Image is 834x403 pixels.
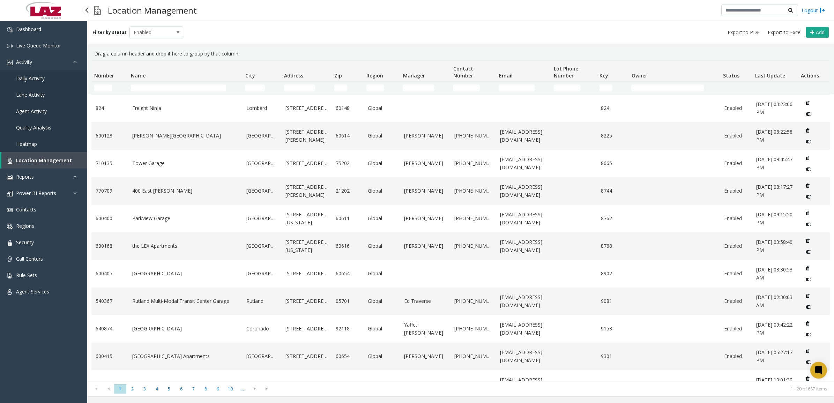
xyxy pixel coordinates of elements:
[496,82,551,94] td: Email Filter
[16,190,56,196] span: Power BI Reports
[454,380,492,388] a: [PHONE_NUMBER]
[96,187,124,195] a: 770709
[94,72,114,79] span: Number
[132,352,238,360] a: [GEOGRAPHIC_DATA] Apartments
[246,325,277,333] a: Coronado
[724,159,748,167] a: Enabled
[802,263,813,274] button: Delete
[403,84,434,91] input: Manager Filter
[802,274,815,285] button: Disable
[132,325,238,333] a: [GEOGRAPHIC_DATA]
[802,191,815,202] button: Disable
[756,128,792,143] span: [DATE] 08:22:58 PM
[500,376,546,392] a: [EMAIL_ADDRESS][DOMAIN_NAME]
[96,159,124,167] a: 710135
[802,152,813,164] button: Delete
[802,109,815,120] button: Disable
[404,297,446,305] a: Ed Traverse
[756,101,792,115] span: [DATE] 03:23:06 PM
[802,345,813,357] button: Delete
[756,266,792,281] span: [DATE] 03:30:53 AM
[16,255,43,262] span: Call Centers
[245,84,265,91] input: City Filter
[7,289,13,295] img: 'icon'
[16,108,47,114] span: Agent Activity
[551,82,597,94] td: Lot Phone Number Filter
[246,159,277,167] a: [GEOGRAPHIC_DATA]
[499,84,535,91] input: Email Filter
[597,82,629,94] td: Key Filter
[368,297,396,305] a: Global
[724,352,748,360] a: Enabled
[802,125,813,136] button: Delete
[16,75,45,82] span: Daily Activity
[96,297,124,305] a: 540367
[554,65,578,79] span: Lot Phone Number
[96,352,124,360] a: 600415
[262,386,271,391] span: Go to the last page
[7,224,13,229] img: 'icon'
[285,211,327,226] a: [STREET_ADDRESS][US_STATE]
[600,84,612,91] input: Key Filter
[724,380,748,388] a: Enabled
[132,104,238,112] a: Freight Ninja
[96,215,124,222] a: 600400
[242,82,281,94] td: City Filter
[16,239,34,246] span: Security
[7,256,13,262] img: 'icon'
[724,297,748,305] a: Enabled
[246,270,277,277] a: [GEOGRAPHIC_DATA]
[281,82,332,94] td: Address Filter
[334,84,347,91] input: Zip Filter
[724,325,748,333] a: Enabled
[187,384,200,394] span: Page 7
[131,72,146,79] span: Name
[403,72,425,79] span: Manager
[601,104,625,112] a: 824
[336,187,359,195] a: 21202
[139,384,151,394] span: Page 3
[246,187,277,195] a: [GEOGRAPHIC_DATA]
[756,376,792,391] span: [DATE] 10:01:39 PM
[601,325,625,333] a: 9153
[400,82,450,94] td: Manager Filter
[16,42,61,49] span: Live Queue Monitor
[16,223,34,229] span: Regions
[94,2,101,19] img: pageIcon
[7,43,13,49] img: 'icon'
[802,164,815,175] button: Disable
[246,215,277,222] a: [GEOGRAPHIC_DATA]
[366,72,383,79] span: Region
[404,352,446,360] a: [PERSON_NAME]
[631,84,704,91] input: Owner Filter
[724,242,748,250] a: Enabled
[284,72,303,79] span: Address
[245,72,255,79] span: City
[332,82,364,94] td: Zip Filter
[802,235,813,246] button: Delete
[246,297,277,305] a: Rutland
[368,325,396,333] a: Global
[132,380,238,388] a: Edgewater Garage
[336,159,359,167] a: 75202
[752,82,798,94] td: Last Update Filter
[285,128,327,144] a: [STREET_ADDRESS][PERSON_NAME]
[91,82,128,94] td: Number Filter
[7,191,13,196] img: 'icon'
[7,60,13,65] img: 'icon'
[756,183,794,199] a: [DATE] 08:17:27 PM
[500,321,546,337] a: [EMAIL_ADDRESS][DOMAIN_NAME]
[368,352,396,360] a: Global
[500,238,546,254] a: [EMAIL_ADDRESS][DOMAIN_NAME]
[366,84,384,91] input: Region Filter
[246,380,277,388] a: [GEOGRAPHIC_DATA]
[368,104,396,112] a: Global
[285,104,327,112] a: [STREET_ADDRESS]
[724,215,748,222] a: Enabled
[601,242,625,250] a: 8768
[132,187,238,195] a: 400 East [PERSON_NAME]
[16,26,41,32] span: Dashboard
[802,329,815,340] button: Disable
[132,270,238,277] a: [GEOGRAPHIC_DATA]
[453,65,473,79] span: Contact Number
